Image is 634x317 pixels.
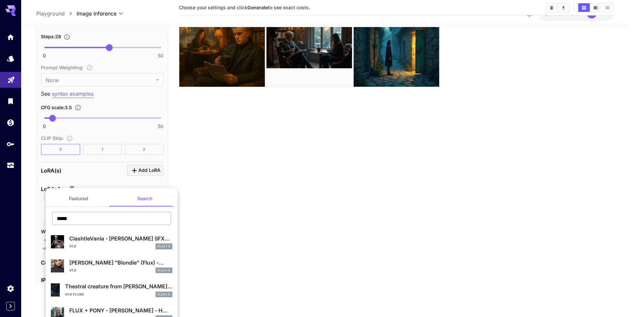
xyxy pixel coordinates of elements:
[51,232,172,252] div: ClashtleVania - [PERSON_NAME] SFX...v1.0FLUX.1 D
[51,256,172,276] div: [PERSON_NAME] "Blondie" (Flux) -...v1.0FLUX.1 D
[65,292,84,297] p: v1.0 FLUXD
[69,306,172,314] p: FLUX + PONY - [PERSON_NAME] - H...
[69,244,76,249] p: v1.0
[65,282,172,290] p: Thestral creature from [PERSON_NAME]...
[69,235,172,242] p: ClashtleVania - [PERSON_NAME] SFX...
[112,191,178,206] button: Search
[158,244,170,249] p: FLUX.1 D
[51,280,172,300] div: Thestral creature from [PERSON_NAME]...v1.0 FLUXDFLUX.1 D
[158,268,170,273] p: FLUX.1 D
[69,268,76,273] p: v1.0
[69,259,172,267] p: [PERSON_NAME] "Blondie" (Flux) -...
[158,292,170,297] p: FLUX.1 D
[46,191,112,206] button: Featured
